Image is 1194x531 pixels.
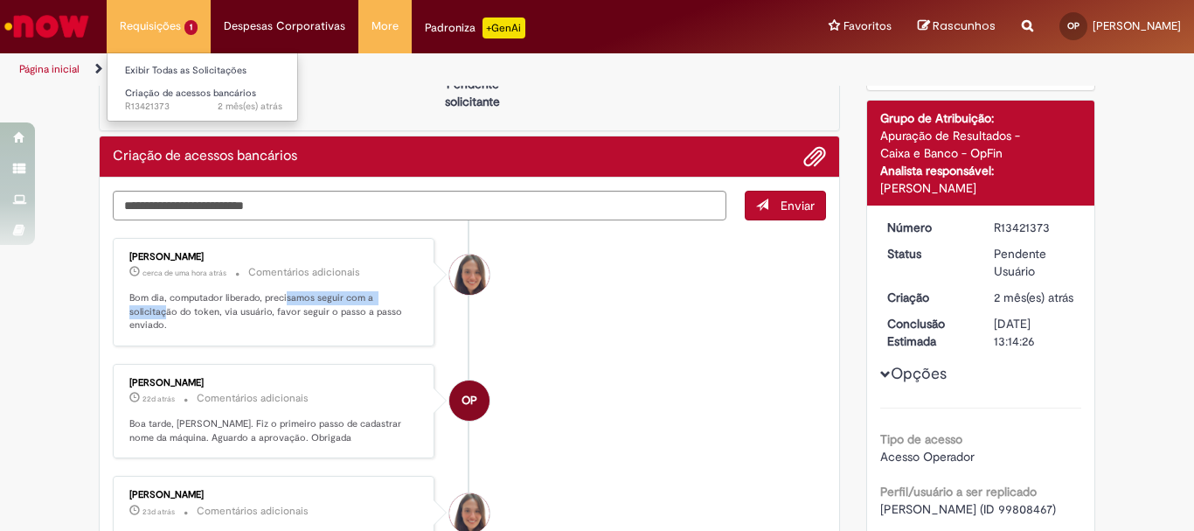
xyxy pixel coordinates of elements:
[142,507,175,517] span: 23d atrás
[218,100,282,113] span: 2 mês(es) atrás
[129,252,420,262] div: [PERSON_NAME]
[994,290,1073,305] time: 15/08/2025 15:12:32
[781,198,815,213] span: Enviar
[425,17,525,38] div: Padroniza
[371,17,399,35] span: More
[803,145,826,168] button: Adicionar anexos
[994,245,1075,280] div: Pendente Usuário
[142,507,175,517] time: 08/09/2025 10:31:40
[125,100,282,114] span: R13421373
[880,109,1082,127] div: Grupo de Atribuição:
[129,378,420,388] div: [PERSON_NAME]
[248,265,360,280] small: Comentários adicionais
[142,268,226,278] span: cerca de uma hora atrás
[874,245,982,262] dt: Status
[19,62,80,76] a: Página inicial
[224,17,345,35] span: Despesas Corporativas
[142,394,175,404] span: 22d atrás
[933,17,996,34] span: Rascunhos
[880,431,962,447] b: Tipo de acesso
[874,315,982,350] dt: Conclusão Estimada
[113,149,297,164] h2: Criação de acessos bancários Histórico de tíquete
[2,9,92,44] img: ServiceNow
[994,219,1075,236] div: R13421373
[113,191,726,220] textarea: Digite sua mensagem aqui...
[120,17,181,35] span: Requisições
[107,52,298,122] ul: Requisições
[108,84,300,116] a: Aberto R13421373 : Criação de acessos bancários
[880,501,1056,517] span: [PERSON_NAME] (ID 99808467)
[880,179,1082,197] div: [PERSON_NAME]
[994,290,1073,305] span: 2 mês(es) atrás
[13,53,783,86] ul: Trilhas de página
[129,490,420,500] div: [PERSON_NAME]
[218,100,282,113] time: 15/08/2025 15:12:34
[880,162,1082,179] div: Analista responsável:
[129,291,420,332] p: Bom dia, computador liberado, precisamos seguir com a solicitação do token, via usuário, favor se...
[108,61,300,80] a: Exibir Todas as Solicitações
[462,380,477,422] span: OP
[874,219,982,236] dt: Número
[430,75,515,110] p: Pendente solicitante
[843,17,892,35] span: Favoritos
[449,255,489,295] div: Rafaela Pinto De Souza
[874,289,982,306] dt: Criação
[994,315,1075,350] div: [DATE] 13:14:26
[1067,20,1079,31] span: OP
[482,17,525,38] p: +GenAi
[197,504,309,519] small: Comentários adicionais
[745,191,826,220] button: Enviar
[129,417,420,444] p: Boa tarde, [PERSON_NAME]. Fiz o primeiro passo de cadastrar nome da máquina. Aguardo a aprovação....
[880,127,1082,162] div: Apuração de Resultados - Caixa e Banco - OpFin
[125,87,256,100] span: Criação de acessos bancários
[142,394,175,404] time: 09/09/2025 16:21:44
[197,391,309,406] small: Comentários adicionais
[1093,18,1181,33] span: [PERSON_NAME]
[880,484,1037,500] b: Perfil/usuário a ser replicado
[184,20,198,35] span: 1
[880,449,975,465] span: Acesso Operador
[994,289,1075,306] div: 15/08/2025 15:12:32
[449,381,489,421] div: Olivia Park
[918,18,996,35] a: Rascunhos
